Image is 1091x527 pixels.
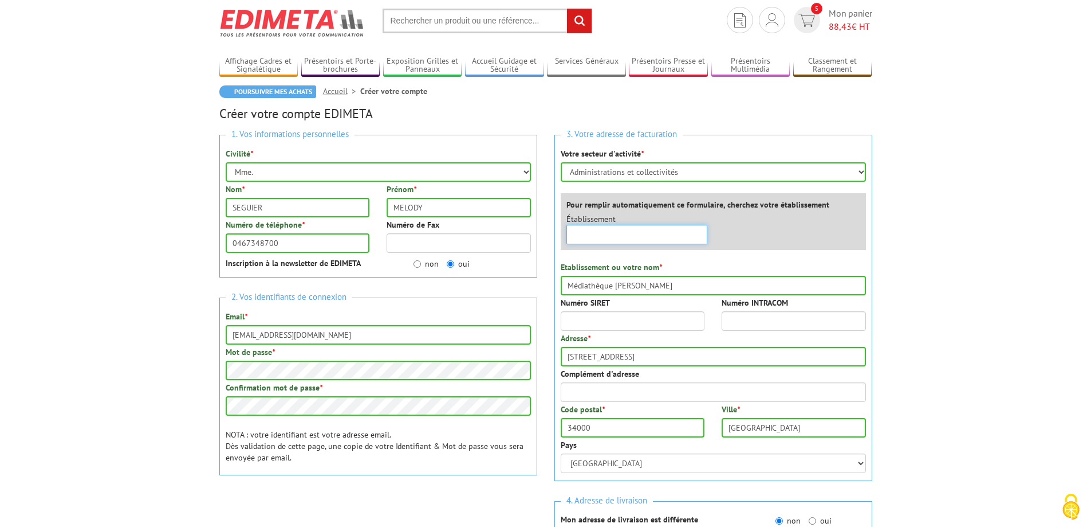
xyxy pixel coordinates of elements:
h2: Créer votre compte EDIMETA [219,107,872,120]
label: Civilité [226,148,253,159]
img: devis rapide [766,13,778,27]
a: Services Généraux [547,56,626,75]
label: Ville [722,404,740,415]
a: Affichage Cadres et Signalétique [219,56,298,75]
label: Etablissement ou votre nom [561,261,662,273]
label: non [413,258,439,270]
input: non [775,517,783,525]
label: Code postal [561,404,605,415]
label: Numéro INTRACOM [722,297,788,309]
img: Cookies (fenêtre modale) [1057,493,1085,521]
a: Poursuivre mes achats [219,85,316,98]
span: 1. Vos informations personnelles [226,127,355,142]
label: oui [809,515,832,526]
span: 2. Vos identifiants de connexion [226,290,352,305]
input: oui [809,517,816,525]
img: devis rapide [798,14,815,27]
label: Numéro de Fax [387,219,439,231]
span: 5 [811,3,822,14]
label: Adresse [561,333,590,344]
span: € HT [829,20,872,33]
span: 4. Adresse de livraison [561,493,653,509]
label: Pays [561,439,577,451]
strong: Inscription à la newsletter de EDIMETA [226,258,361,268]
button: Cookies (fenêtre modale) [1051,488,1091,527]
input: non [413,260,421,268]
label: Votre secteur d'activité [561,148,644,159]
label: oui [447,258,470,270]
a: Présentoirs et Porte-brochures [301,56,380,75]
a: Accueil Guidage et Sécurité [465,56,544,75]
div: Établissement [558,213,716,244]
label: Pour remplir automatiquement ce formulaire, cherchez votre établissement [566,199,829,210]
input: oui [447,260,454,268]
strong: Mon adresse de livraison est différente [561,514,698,525]
span: 3. Votre adresse de facturation [561,127,683,142]
label: Numéro SIRET [561,297,610,309]
label: Nom [226,184,245,195]
input: Rechercher un produit ou une référence... [383,9,592,33]
img: Edimeta [219,2,365,44]
a: Classement et Rangement [793,56,872,75]
a: Présentoirs Multimédia [711,56,790,75]
label: Numéro de téléphone [226,219,305,231]
img: devis rapide [734,13,746,28]
a: Exposition Grilles et Panneaux [383,56,462,75]
label: Mot de passe [226,346,275,358]
label: non [775,515,801,526]
a: Présentoirs Presse et Journaux [629,56,708,75]
li: Créer votre compte [360,85,427,97]
span: 88,43 [829,21,852,32]
label: Email [226,311,247,322]
label: Complément d'adresse [561,368,639,380]
p: NOTA : votre identifiant est votre adresse email. Dès validation de cette page, une copie de votr... [226,429,531,463]
label: Confirmation mot de passe [226,382,322,393]
a: devis rapide 5 Mon panier 88,43€ HT [791,7,872,33]
a: Accueil [323,86,360,96]
label: Prénom [387,184,416,195]
input: rechercher [567,9,592,33]
span: Mon panier [829,7,872,33]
